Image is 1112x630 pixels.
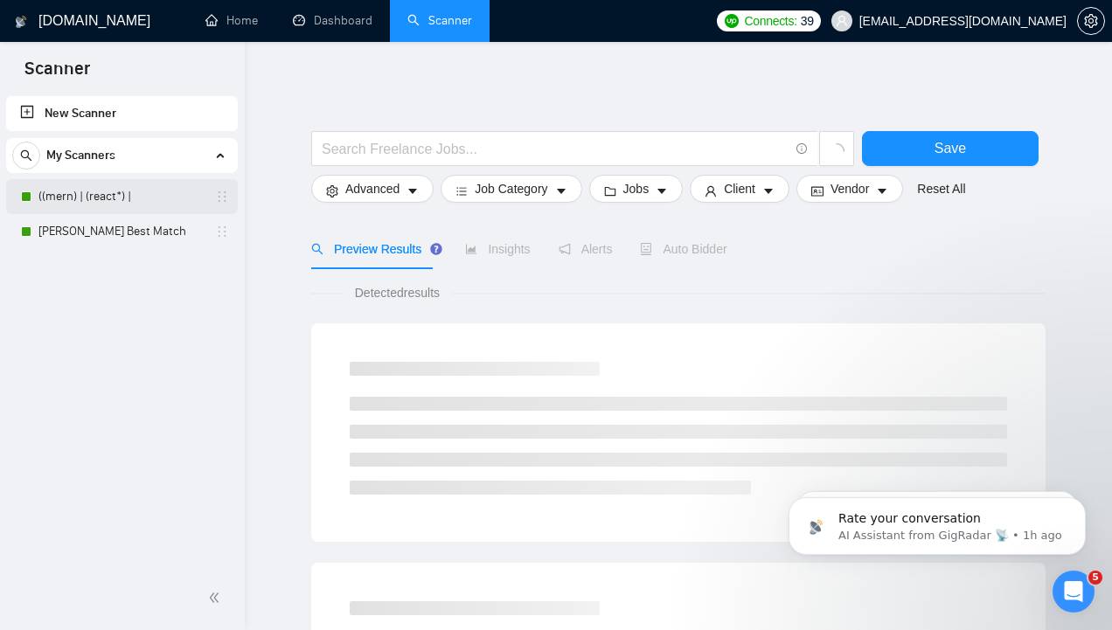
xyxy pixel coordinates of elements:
button: barsJob Categorycaret-down [441,175,581,203]
li: My Scanners [6,138,238,249]
button: idcardVendorcaret-down [796,175,903,203]
img: upwork-logo.png [725,14,739,28]
span: robot [640,243,652,255]
span: caret-down [876,184,888,197]
span: caret-down [762,184,775,197]
input: Search Freelance Jobs... [322,138,789,160]
a: [PERSON_NAME] Best Match [38,214,205,249]
a: setting [1077,14,1105,28]
iframe: Intercom notifications message [762,460,1112,583]
button: search [12,142,40,170]
span: user [705,184,717,197]
span: idcard [811,184,824,197]
span: Scanner [10,56,104,93]
a: dashboardDashboard [293,13,372,28]
span: caret-down [656,184,668,197]
span: Detected results [343,283,452,302]
span: 39 [801,11,814,31]
span: Vendor [831,179,869,198]
span: notification [559,243,571,255]
span: Job Category [475,179,547,198]
span: double-left [208,589,226,606]
a: searchScanner [407,13,472,28]
span: Connects: [744,11,796,31]
span: Jobs [623,179,650,198]
span: Save [935,137,966,159]
span: 5 [1088,571,1102,585]
span: setting [326,184,338,197]
span: My Scanners [46,138,115,173]
span: caret-down [555,184,567,197]
button: folderJobscaret-down [589,175,684,203]
span: search [311,243,323,255]
iframe: Intercom live chat [1053,571,1095,613]
span: caret-down [407,184,419,197]
span: bars [455,184,468,197]
span: Preview Results [311,242,437,256]
span: info-circle [796,143,808,155]
span: Auto Bidder [640,242,726,256]
span: loading [829,143,844,159]
span: user [836,15,848,27]
button: setting [1077,7,1105,35]
span: area-chart [465,243,477,255]
li: New Scanner [6,96,238,131]
a: ((mern) | (react*) | [38,179,205,214]
span: setting [1078,14,1104,28]
button: userClientcaret-down [690,175,789,203]
div: Tooltip anchor [428,241,444,257]
span: folder [604,184,616,197]
a: Reset All [917,179,965,198]
button: Save [862,131,1039,166]
span: holder [215,190,229,204]
span: Client [724,179,755,198]
span: search [13,149,39,162]
span: Insights [465,242,530,256]
button: settingAdvancedcaret-down [311,175,434,203]
img: logo [15,8,27,36]
span: Advanced [345,179,400,198]
span: Alerts [559,242,613,256]
a: homeHome [205,13,258,28]
span: holder [215,225,229,239]
a: New Scanner [20,96,224,131]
